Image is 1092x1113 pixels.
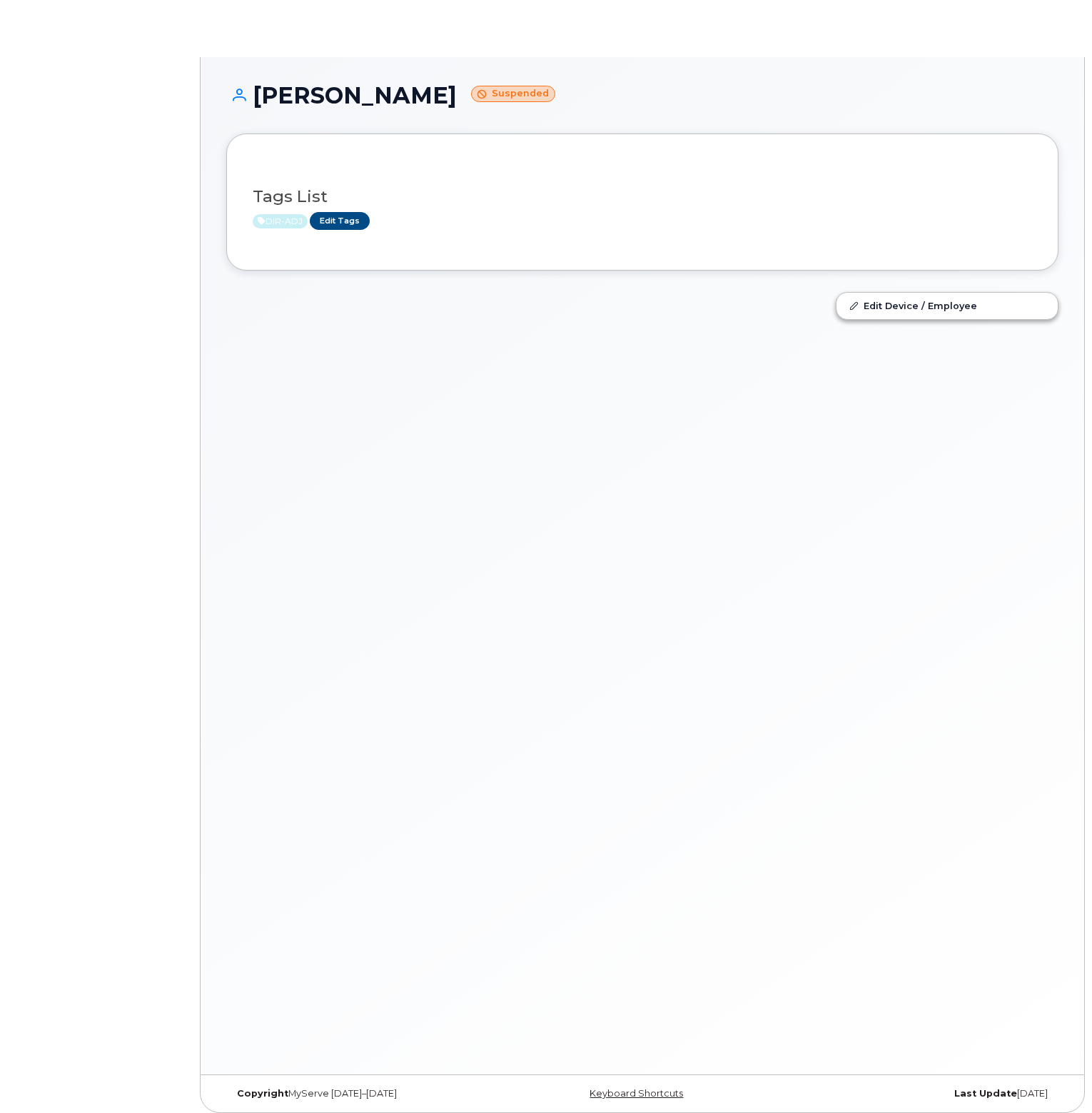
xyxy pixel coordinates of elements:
a: Keyboard Shortcuts [590,1088,683,1099]
span: Active from October 1, 2025 [253,214,308,228]
small: Suspended [471,86,555,102]
a: Edit Tags [310,212,370,230]
a: Edit Device / Employee [836,293,1058,318]
strong: Last Update [954,1088,1017,1099]
h3: Tags List [253,188,1032,206]
div: [DATE] [781,1088,1058,1099]
h1: [PERSON_NAME] [226,83,1058,108]
strong: Copyright [237,1088,288,1099]
div: MyServe [DATE]–[DATE] [226,1088,504,1099]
